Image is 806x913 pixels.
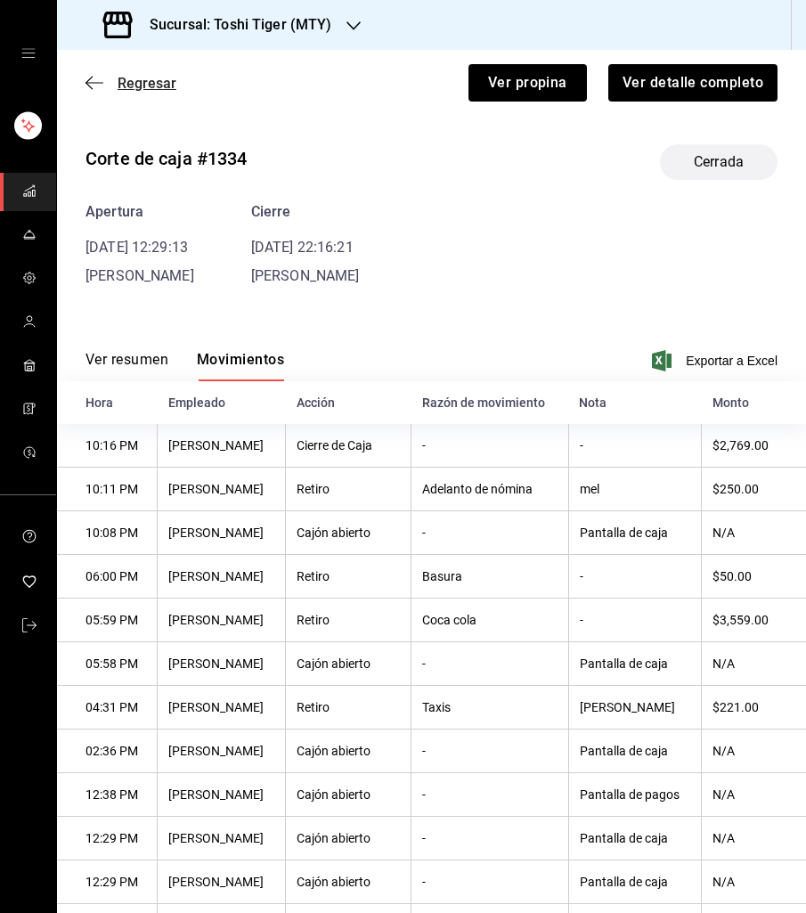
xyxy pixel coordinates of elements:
[411,773,569,817] th: -
[158,555,286,599] th: [PERSON_NAME]
[158,773,286,817] th: [PERSON_NAME]
[85,239,188,256] time: [DATE] 12:29:13
[118,75,176,92] span: Regresar
[158,642,286,686] th: [PERSON_NAME]
[702,730,806,773] th: N/A
[568,599,701,642] th: -
[158,511,286,555] th: [PERSON_NAME]
[411,730,569,773] th: -
[57,468,158,511] th: 10:11 PM
[702,817,806,860] th: N/A
[702,642,806,686] th: N/A
[468,64,587,102] button: Ver propina
[21,46,36,61] button: open drawer
[85,145,248,172] div: Corte de caja #1334
[286,555,411,599] th: Retiro
[568,642,701,686] th: Pantalla de caja
[568,773,701,817] th: Pantalla de pagos
[158,860,286,904] th: [PERSON_NAME]
[57,555,158,599] th: 06:00 PM
[702,468,806,511] th: $250.00
[286,642,411,686] th: Cajón abierto
[411,468,569,511] th: Adelanto de nómina
[286,730,411,773] th: Cajón abierto
[85,75,176,92] button: Regresar
[251,267,360,284] span: [PERSON_NAME]
[411,686,569,730] th: Taxis
[568,860,701,904] th: Pantalla de caja
[85,351,168,381] button: Ver resumen
[158,730,286,773] th: [PERSON_NAME]
[568,424,701,468] th: -
[411,817,569,860] th: -
[286,381,411,424] th: Acción
[411,511,569,555] th: -
[158,381,286,424] th: Empleado
[568,730,701,773] th: Pantalla de caja
[568,817,701,860] th: Pantalla de caja
[251,239,354,256] time: [DATE] 22:16:21
[57,381,158,424] th: Hora
[158,686,286,730] th: [PERSON_NAME]
[702,599,806,642] th: $3,559.00
[286,424,411,468] th: Cierre de Caja
[286,599,411,642] th: Retiro
[568,555,701,599] th: -
[608,64,778,102] button: Ver detalle completo
[286,817,411,860] th: Cajón abierto
[135,14,332,36] h3: Sucursal: Toshi Tiger (MTY)
[702,686,806,730] th: $221.00
[702,424,806,468] th: $2,769.00
[655,350,778,371] button: Exportar a Excel
[411,599,569,642] th: Coca cola
[411,424,569,468] th: -
[57,773,158,817] th: 12:38 PM
[158,599,286,642] th: [PERSON_NAME]
[286,511,411,555] th: Cajón abierto
[85,201,194,223] div: Apertura
[702,511,806,555] th: N/A
[683,151,754,173] span: Cerrada
[57,730,158,773] th: 02:36 PM
[702,381,806,424] th: Monto
[85,267,194,284] span: [PERSON_NAME]
[568,381,701,424] th: Nota
[568,511,701,555] th: Pantalla de caja
[702,773,806,817] th: N/A
[158,817,286,860] th: [PERSON_NAME]
[702,555,806,599] th: $50.00
[568,468,701,511] th: mel
[85,351,284,381] div: navigation tabs
[568,686,701,730] th: [PERSON_NAME]
[57,642,158,686] th: 05:58 PM
[158,424,286,468] th: [PERSON_NAME]
[286,773,411,817] th: Cajón abierto
[411,555,569,599] th: Basura
[286,686,411,730] th: Retiro
[286,860,411,904] th: Cajón abierto
[251,201,360,223] div: Cierre
[57,424,158,468] th: 10:16 PM
[57,817,158,860] th: 12:29 PM
[411,860,569,904] th: -
[197,351,284,381] button: Movimientos
[411,642,569,686] th: -
[158,468,286,511] th: [PERSON_NAME]
[57,860,158,904] th: 12:29 PM
[702,860,806,904] th: N/A
[57,511,158,555] th: 10:08 PM
[411,381,569,424] th: Razón de movimiento
[57,686,158,730] th: 04:31 PM
[286,468,411,511] th: Retiro
[57,599,158,642] th: 05:59 PM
